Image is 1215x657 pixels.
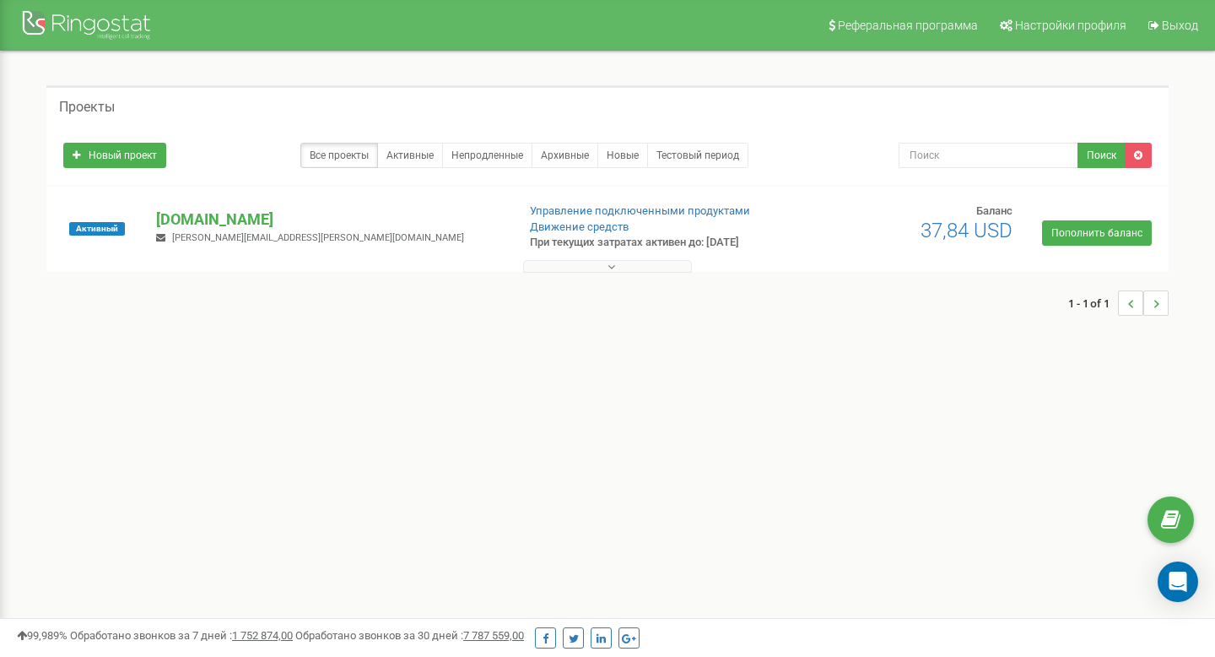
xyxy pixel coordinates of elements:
[1068,290,1118,316] span: 1 - 1 of 1
[17,629,67,642] span: 99,989%
[899,143,1078,168] input: Поиск
[172,232,464,243] span: [PERSON_NAME][EMAIL_ADDRESS][PERSON_NAME][DOMAIN_NAME]
[532,143,598,168] a: Архивные
[63,143,166,168] a: Новый проект
[921,219,1012,242] span: 37,84 USD
[442,143,532,168] a: Непродленные
[647,143,748,168] a: Тестовый период
[300,143,378,168] a: Все проекты
[70,629,293,642] span: Обработано звонков за 7 дней :
[1042,220,1152,246] a: Пополнить баланс
[1162,19,1198,32] span: Выход
[69,222,125,236] span: Активный
[530,204,750,217] a: Управление подключенными продуктами
[530,220,629,233] a: Движение средств
[59,100,115,115] h5: Проекты
[295,629,524,642] span: Обработано звонков за 30 дней :
[232,629,293,642] u: 1 752 874,00
[530,235,783,251] p: При текущих затратах активен до: [DATE]
[156,209,502,231] p: [DOMAIN_NAME]
[463,629,524,642] u: 7 787 559,00
[1077,143,1126,168] button: Поиск
[597,143,648,168] a: Новые
[1015,19,1126,32] span: Настройки профиля
[976,204,1012,217] span: Баланс
[1158,562,1198,602] div: Open Intercom Messenger
[1068,274,1169,333] nav: ...
[838,19,978,32] span: Реферальная программа
[377,143,443,168] a: Активные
